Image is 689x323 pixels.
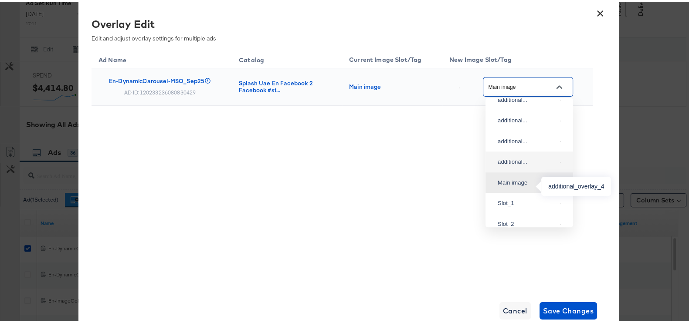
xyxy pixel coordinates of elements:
[442,47,593,67] th: New Image Slot/Tag
[498,114,557,123] div: additional...
[239,54,275,62] span: Catalog
[92,15,586,40] div: Edit and adjust overlay settings for multiple ads
[342,47,442,67] th: Current Image Slot/Tag
[124,87,196,94] div: AD ID: 120233236080830429
[498,156,557,165] div: additional...
[109,76,204,84] div: En-DynamicCarousel-MSO_Sep25
[499,300,531,318] button: Cancel
[498,94,557,103] div: additional...
[543,303,594,315] span: Save Changes
[498,197,557,206] div: Slot_1
[498,218,557,227] div: Slot_2
[92,15,586,30] div: Overlay Edit
[503,303,527,315] span: Cancel
[540,300,597,318] button: Save Changes
[553,79,566,92] button: Close
[498,135,557,144] div: additional...
[498,177,557,185] div: Main image
[239,78,332,92] div: Splash Uae En Facebook 2 Facebook #st...
[592,2,608,17] button: ×
[349,81,432,88] div: Main image
[98,54,138,62] span: Ad Name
